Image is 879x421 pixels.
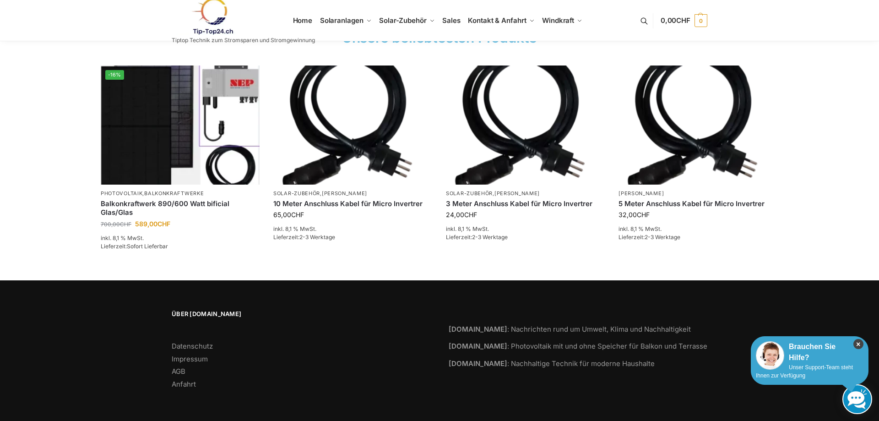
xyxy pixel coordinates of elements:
img: Home 15 [101,66,260,185]
p: Tiptop Technik zum Stromsparen und Stromgewinnung [172,38,315,43]
a: 5 Meter Anschluss Kabel für Micro Invertrer [619,199,777,208]
a: Solar-Zubehör [446,190,493,197]
img: Home 16 [273,66,432,185]
bdi: 32,00 [619,211,650,219]
a: Anschlusskabel-3meter [619,66,777,185]
a: Anfahrt [172,380,196,388]
span: Windkraft [542,16,574,25]
a: 0,00CHF 0 [661,7,707,34]
span: Lieferzeit: [273,234,335,241]
span: Lieferzeit: [101,243,168,250]
a: [DOMAIN_NAME]: Photovoltaik mit und ohne Speicher für Balkon und Terrasse [449,342,707,350]
bdi: 589,00 [135,220,170,228]
strong: [DOMAIN_NAME] [449,325,507,334]
span: 0,00 [661,16,690,25]
bdi: 24,00 [446,211,477,219]
span: Lieferzeit: [446,234,508,241]
span: Kontakt & Anfahrt [468,16,526,25]
span: Unser Support-Team steht Ihnen zur Verfügung [756,364,853,379]
p: inkl. 8,1 % MwSt. [619,225,777,233]
a: -16%Bificiales Hochleistungsmodul [101,66,260,185]
span: Solar-Zubehör [379,16,427,25]
a: Anschlusskabel-3meter [446,66,605,185]
a: Balkonkraftwerke [144,190,204,197]
strong: [DOMAIN_NAME] [449,342,507,350]
a: [DOMAIN_NAME]: Nachrichten rund um Umwelt, Klima und Nachhaltigkeit [449,325,691,334]
a: Photovoltaik [101,190,142,197]
span: CHF [464,211,477,219]
span: 0 [695,14,707,27]
span: Sofort Lieferbar [127,243,168,250]
span: 2-3 Werktage [472,234,508,241]
i: Schließen [853,339,863,349]
span: 2-3 Werktage [299,234,335,241]
img: Home 16 [446,66,605,185]
span: CHF [120,221,131,228]
span: CHF [676,16,690,25]
a: Anschlusskabel-3meter [273,66,432,185]
p: inkl. 8,1 % MwSt. [273,225,432,233]
a: [PERSON_NAME] [494,190,540,197]
span: Sales [442,16,461,25]
span: Lieferzeit: [619,234,680,241]
span: 2-3 Werktage [645,234,680,241]
a: 3 Meter Anschluss Kabel für Micro Invertrer [446,199,605,208]
p: , [273,190,432,197]
a: [DOMAIN_NAME]: Nachhaltige Technik für moderne Haushalte [449,359,655,368]
span: CHF [291,211,304,219]
p: inkl. 8,1 % MwSt. [446,225,605,233]
a: 10 Meter Anschluss Kabel für Micro Invertrer [273,199,432,208]
a: Solar-Zubehör [273,190,320,197]
p: , [101,190,260,197]
span: Über [DOMAIN_NAME] [172,310,430,319]
img: Customer service [756,341,784,370]
p: , [446,190,605,197]
a: Impressum [172,355,208,363]
a: [PERSON_NAME] [322,190,367,197]
a: Balkonkraftwerk 890/600 Watt bificial Glas/Glas [101,199,260,217]
bdi: 700,00 [101,221,131,228]
a: Datenschutz [172,342,213,350]
span: CHF [157,220,170,228]
span: Solaranlagen [320,16,364,25]
a: [PERSON_NAME] [619,190,664,197]
img: Home 16 [619,66,777,185]
p: inkl. 8,1 % MwSt. [101,234,260,242]
bdi: 65,00 [273,211,304,219]
strong: [DOMAIN_NAME] [449,359,507,368]
span: CHF [637,211,650,219]
div: Brauchen Sie Hilfe? [756,341,863,363]
a: AGB [172,367,185,376]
